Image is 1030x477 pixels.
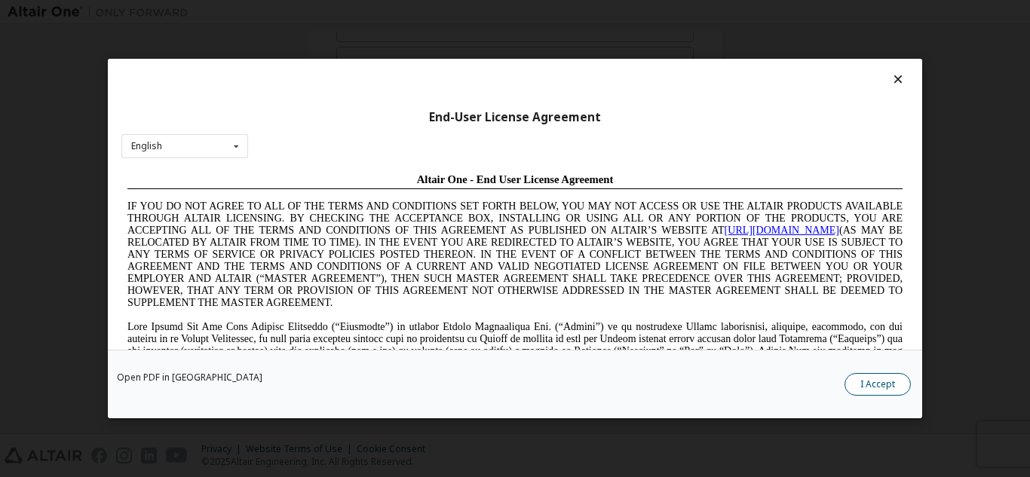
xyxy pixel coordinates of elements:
a: Open PDF in [GEOGRAPHIC_DATA] [117,373,262,382]
span: IF YOU DO NOT AGREE TO ALL OF THE TERMS AND CONDITIONS SET FORTH BELOW, YOU MAY NOT ACCESS OR USE... [6,33,781,141]
button: I Accept [845,373,911,396]
div: End-User License Agreement [121,110,909,125]
a: [URL][DOMAIN_NAME] [603,57,718,69]
span: Lore Ipsumd Sit Ame Cons Adipisc Elitseddo (“Eiusmodte”) in utlabor Etdolo Magnaaliqua Eni. (“Adm... [6,154,781,261]
div: English [131,142,162,151]
span: Altair One - End User License Agreement [296,6,492,18]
